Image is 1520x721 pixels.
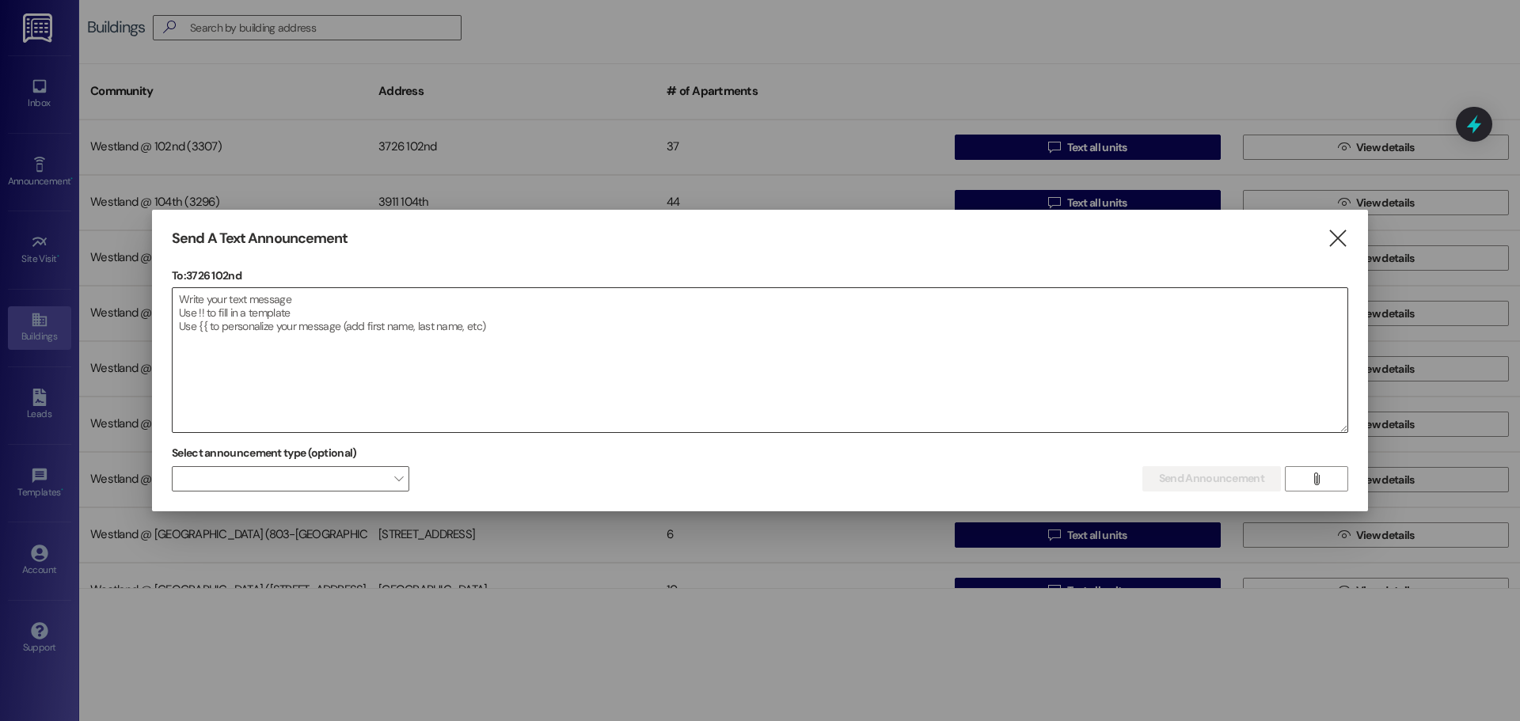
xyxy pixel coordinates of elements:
[1310,472,1322,485] i: 
[1159,470,1264,487] span: Send Announcement
[172,268,1348,283] p: To: 3726 102nd
[172,441,357,465] label: Select announcement type (optional)
[1142,466,1281,491] button: Send Announcement
[1327,230,1348,247] i: 
[172,230,348,248] h3: Send A Text Announcement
